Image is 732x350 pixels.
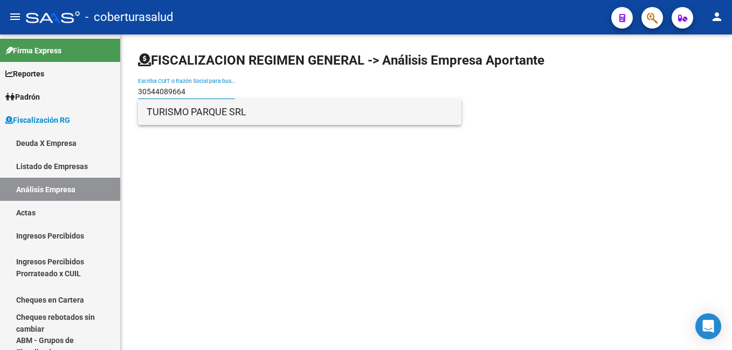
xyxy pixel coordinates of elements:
span: - coberturasalud [85,5,173,29]
span: Reportes [5,68,44,80]
span: Firma Express [5,45,61,57]
span: Padrón [5,91,40,103]
mat-icon: menu [9,10,22,23]
mat-icon: person [710,10,723,23]
span: Fiscalización RG [5,114,70,126]
span: TURISMO PARQUE SRL [147,99,453,125]
div: Open Intercom Messenger [695,313,721,339]
h1: FISCALIZACION REGIMEN GENERAL -> Análisis Empresa Aportante [138,52,544,69]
